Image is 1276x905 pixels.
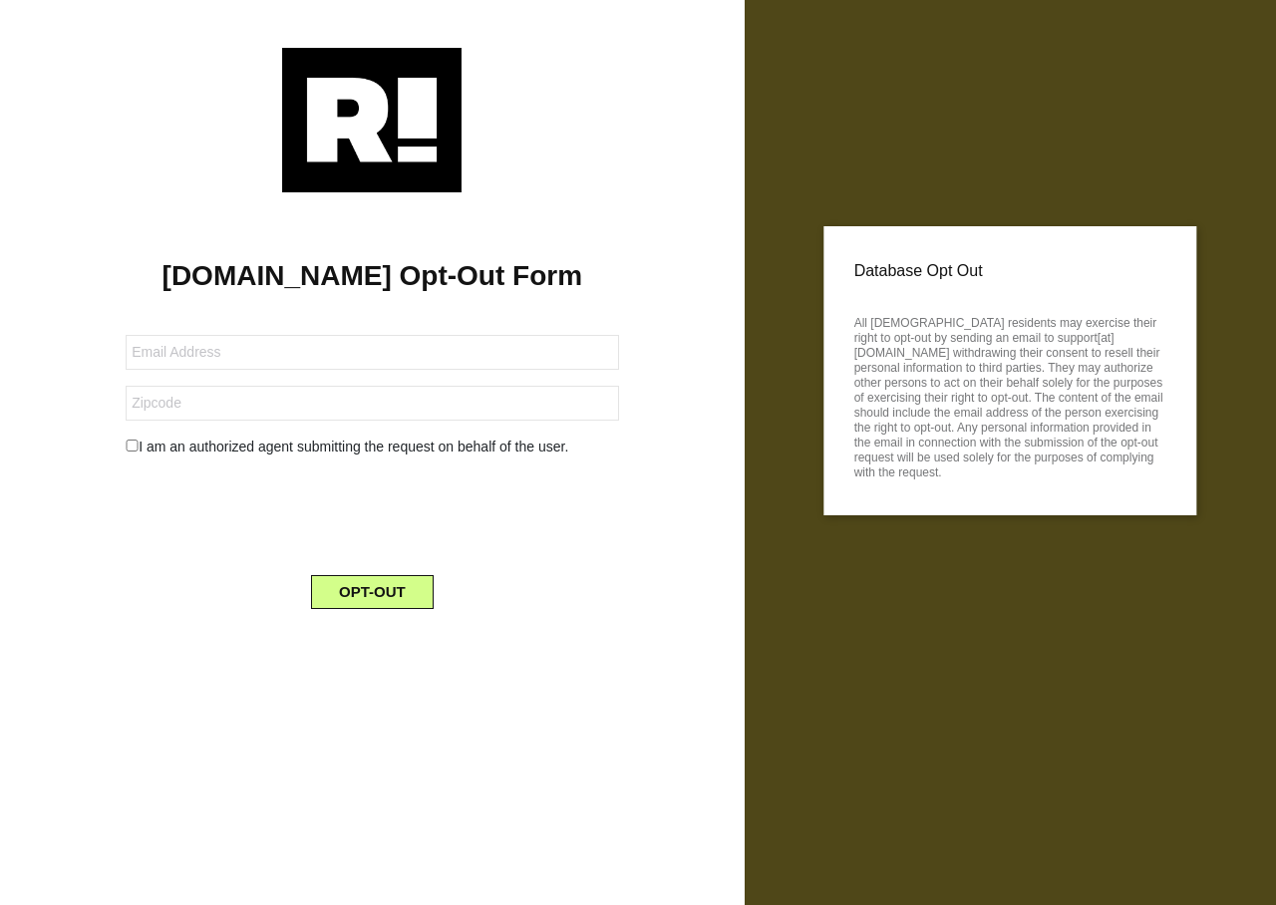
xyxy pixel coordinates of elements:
[854,256,1166,286] p: Database Opt Out
[282,48,462,192] img: Retention.com
[220,473,523,551] iframe: reCAPTCHA
[311,575,434,609] button: OPT-OUT
[126,386,618,421] input: Zipcode
[126,335,618,370] input: Email Address
[854,310,1166,480] p: All [DEMOGRAPHIC_DATA] residents may exercise their right to opt-out by sending an email to suppo...
[111,437,633,457] div: I am an authorized agent submitting the request on behalf of the user.
[30,259,715,293] h1: [DOMAIN_NAME] Opt-Out Form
